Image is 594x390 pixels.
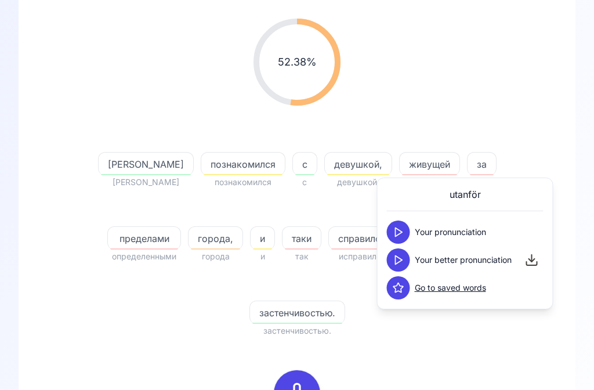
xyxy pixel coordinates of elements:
[201,157,285,171] span: познакомился
[450,187,481,201] span: utanför
[282,226,321,250] button: таки
[250,226,275,250] button: и
[249,324,345,338] span: застенчивостью.
[415,254,512,266] span: Your better pronunciation
[188,250,243,263] span: города
[188,226,243,250] button: города,
[107,250,181,263] span: определенными
[250,250,275,263] span: и
[467,152,497,175] button: за
[325,157,392,171] span: девушкой,
[99,157,193,171] span: [PERSON_NAME]
[107,226,181,250] button: пределами
[278,54,317,70] span: 52.38 %
[282,250,321,263] span: так
[282,232,321,245] span: таки
[400,157,459,171] span: живущей
[324,175,392,189] span: девушкой,
[292,175,317,189] span: с
[399,175,460,189] span: всегощей
[98,175,194,189] span: [PERSON_NAME]
[468,157,496,171] span: за
[108,232,180,245] span: пределами
[250,306,345,320] span: застенчивостью.
[189,232,242,245] span: города,
[329,232,395,245] span: справился
[328,226,396,250] button: справился
[467,175,497,189] span: с
[328,250,396,263] span: исправился
[324,152,392,175] button: девушкой,
[399,152,460,175] button: живущей
[292,152,317,175] button: с
[251,232,274,245] span: и
[293,157,317,171] span: с
[98,152,194,175] button: [PERSON_NAME]
[201,152,285,175] button: познакомился
[201,175,285,189] span: познакомился
[249,301,345,324] button: застенчивостью.
[415,226,486,238] span: Your pronunciation
[415,282,486,294] a: Go to saved words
